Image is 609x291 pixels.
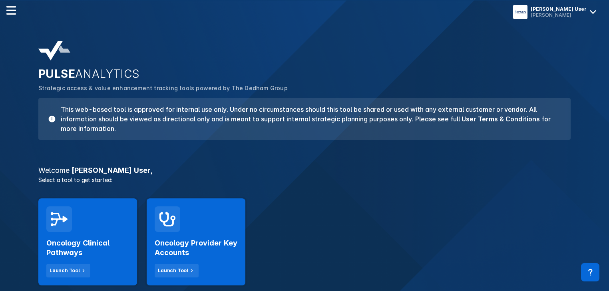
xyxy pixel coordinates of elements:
div: [PERSON_NAME] User [531,6,587,12]
button: Launch Tool [155,264,199,277]
div: Contact Support [581,263,599,281]
a: User Terms & Conditions [462,115,540,123]
span: Welcome [38,166,70,174]
img: menu button [515,6,526,18]
h2: Oncology Provider Key Accounts [155,238,237,257]
div: [PERSON_NAME] [531,12,587,18]
a: Oncology Provider Key AccountsLaunch Tool [147,198,245,285]
h3: [PERSON_NAME] User , [34,167,575,174]
h2: Oncology Clinical Pathways [46,238,129,257]
p: Strategic access & value enhancement tracking tools powered by The Dedham Group [38,84,571,93]
span: ANALYTICS [75,67,140,81]
h2: PULSE [38,67,571,81]
button: Launch Tool [46,264,90,277]
div: Launch Tool [50,267,80,274]
p: Select a tool to get started: [34,176,575,184]
img: menu--horizontal.svg [6,6,16,15]
h3: This web-based tool is approved for internal use only. Under no circumstances should this tool be... [56,105,561,133]
img: pulse-analytics-logo [38,41,70,61]
div: Launch Tool [158,267,188,274]
a: Oncology Clinical PathwaysLaunch Tool [38,198,137,285]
